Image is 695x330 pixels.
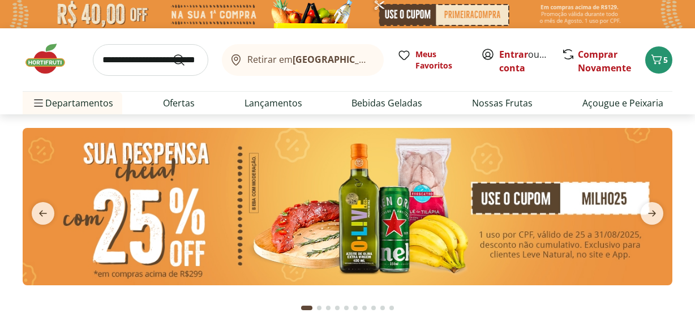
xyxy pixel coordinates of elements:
a: Comprar Novamente [578,48,631,74]
span: Retirar em [247,54,372,65]
img: Hortifruti [23,42,79,76]
button: Carrinho [645,46,672,74]
a: Criar conta [499,48,561,74]
b: [GEOGRAPHIC_DATA]/[GEOGRAPHIC_DATA] [293,53,483,66]
a: Entrar [499,48,528,61]
button: next [632,202,672,225]
button: Go to page 7 from fs-carousel [360,294,369,322]
button: Go to page 9 from fs-carousel [378,294,387,322]
button: Submit Search [172,53,199,67]
button: Go to page 3 from fs-carousel [324,294,333,322]
span: 5 [663,54,668,65]
button: Go to page 5 from fs-carousel [342,294,351,322]
a: Ofertas [163,96,195,110]
button: Current page from fs-carousel [299,294,315,322]
span: Departamentos [32,89,113,117]
button: Menu [32,89,45,117]
span: ou [499,48,550,75]
a: Nossas Frutas [472,96,533,110]
button: Go to page 8 from fs-carousel [369,294,378,322]
button: Go to page 6 from fs-carousel [351,294,360,322]
a: Açougue e Peixaria [582,96,663,110]
button: previous [23,202,63,225]
button: Go to page 10 from fs-carousel [387,294,396,322]
img: cupom [23,128,672,285]
a: Bebidas Geladas [351,96,422,110]
button: Go to page 2 from fs-carousel [315,294,324,322]
button: Go to page 4 from fs-carousel [333,294,342,322]
a: Meus Favoritos [397,49,467,71]
span: Meus Favoritos [415,49,467,71]
a: Lançamentos [244,96,302,110]
input: search [93,44,208,76]
button: Retirar em[GEOGRAPHIC_DATA]/[GEOGRAPHIC_DATA] [222,44,384,76]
